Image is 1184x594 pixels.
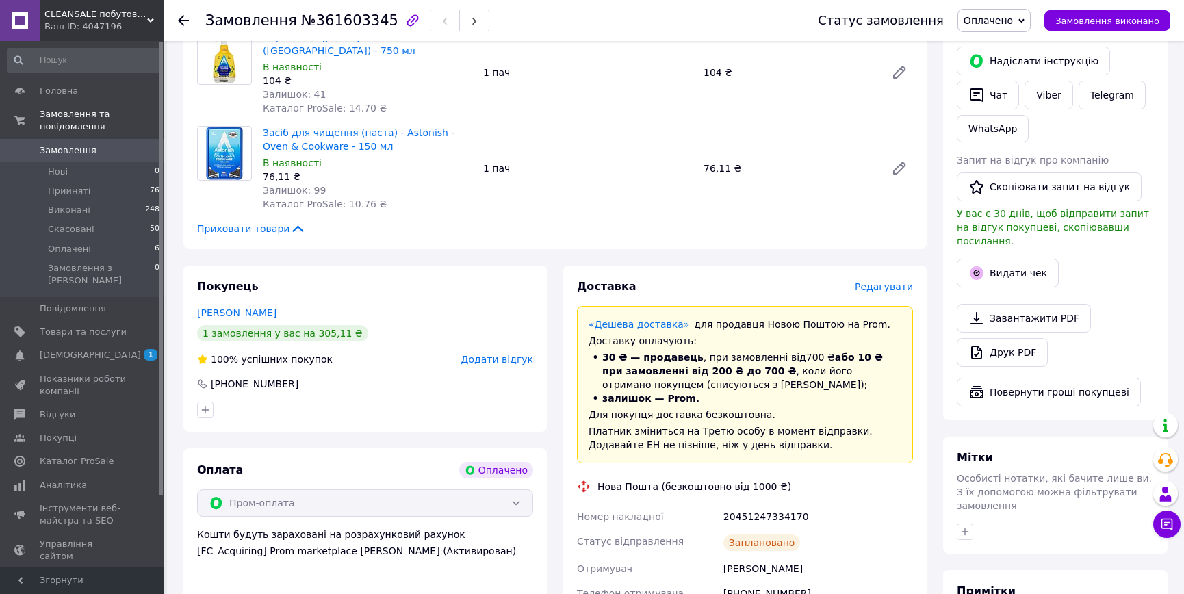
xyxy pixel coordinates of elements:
span: Оплачено [964,15,1013,26]
button: Видати чек [957,259,1059,287]
a: Редагувати [886,155,913,182]
span: Редагувати [855,281,913,292]
span: Покупці [40,432,77,444]
div: 20451247334170 [721,504,916,529]
div: 104 ₴ [698,63,880,82]
div: 76,11 ₴ [263,170,472,183]
span: Доставка [577,280,636,293]
span: Каталог ProSale: 14.70 ₴ [263,103,387,114]
div: [FC_Acquiring] Prom marketplace [PERSON_NAME] (Активирован) [197,544,533,558]
span: Номер накладної [577,511,664,522]
span: Аналітика [40,479,87,491]
input: Пошук [7,48,161,73]
div: Ваш ID: 4047196 [44,21,164,33]
span: Управління сайтом [40,538,127,563]
span: Повідомлення [40,302,106,315]
span: CLEANSALE побутова хімія з Європи для дому та бізнесу [44,8,147,21]
div: [PERSON_NAME] [721,556,916,581]
span: Оплата [197,463,243,476]
span: 100% [211,354,238,365]
a: Завантажити PDF [957,304,1091,333]
span: В наявності [263,157,322,168]
span: Виконані [48,204,90,216]
button: Надіслати інструкцію [957,47,1110,75]
a: [PERSON_NAME] [197,307,276,318]
span: 30 ₴ — продавець [602,352,704,363]
span: Статус відправлення [577,536,684,547]
div: для продавця Новою Поштою на Prom. [589,318,901,331]
span: Замовлення виконано [1055,16,1159,26]
span: Залишок: 99 [263,185,326,196]
span: 50 [150,223,159,235]
a: Засіб для чищення (паста) - Astonish - Oven & Cookware - 150 мл [263,127,454,152]
a: WhatsApp [957,115,1029,142]
span: Отримувач [577,563,632,574]
div: 1 пач [478,159,698,178]
span: 1 [144,349,157,361]
span: Додати відгук [461,354,533,365]
span: Каталог ProSale [40,455,114,467]
img: Засіб для чищення (паста) - Astonish - Oven & Cookware - 150 мл [205,127,244,180]
div: 104 ₴ [263,74,472,88]
span: 0 [155,166,159,178]
span: Товари та послуги [40,326,127,338]
div: 1 пач [478,63,698,82]
button: Скопіювати запит на відгук [957,172,1142,201]
div: Доставку оплачують: [589,334,901,348]
div: 1 замовлення у вас на 305,11 ₴ [197,325,368,341]
div: [PHONE_NUMBER] [209,377,300,391]
span: Показники роботи компанії [40,373,127,398]
span: Мітки [957,451,993,464]
span: 0 [155,262,159,287]
a: Редагувати [886,59,913,86]
div: Платник зміниться на Третю особу в момент відправки. Додавайте ЕН не пізніше, ніж у день відправки. [589,424,901,452]
a: Друк PDF [957,338,1048,367]
div: Нова Пошта (безкоштовно від 1000 ₴) [594,480,795,493]
span: Покупець [197,280,259,293]
span: [DEMOGRAPHIC_DATA] [40,349,141,361]
span: Залишок: 41 [263,89,326,100]
div: Кошти будуть зараховані на розрахунковий рахунок [197,528,533,558]
button: Чат з покупцем [1153,511,1181,538]
span: Приховати товари [197,222,306,235]
span: 76 [150,185,159,197]
span: У вас є 30 днів, щоб відправити запит на відгук покупцеві, скопіювавши посилання. [957,208,1149,246]
button: Чат [957,81,1019,109]
span: Замовлення та повідомлення [40,108,164,133]
span: Головна [40,85,78,97]
span: №361603345 [301,12,398,29]
span: Прийняті [48,185,90,197]
span: Замовлення [40,144,96,157]
button: Замовлення виконано [1044,10,1170,31]
div: Для покупця доставка безкоштовна. [589,408,901,422]
a: «Дешева доставка» [589,319,689,330]
a: Telegram [1079,81,1146,109]
span: Інструменти веб-майстра та SEO [40,502,127,527]
button: Повернути гроші покупцеві [957,378,1141,406]
span: 248 [145,204,159,216]
div: 76,11 ₴ [698,159,880,178]
img: Спрей-очищувач кухні - Astonish - Kitchen (Лимон) - 750 мл [212,31,236,84]
span: Запит на відгук про компанію [957,155,1109,166]
span: Нові [48,166,68,178]
span: 6 [155,243,159,255]
div: Заплановано [723,534,801,551]
span: Замовлення з [PERSON_NAME] [48,262,155,287]
li: , при замовленні від 700 ₴ , коли його отримано покупцем (списуються з [PERSON_NAME]); [589,350,901,391]
span: Скасовані [48,223,94,235]
span: залишок — Prom. [602,393,699,404]
a: Viber [1025,81,1072,109]
span: Особисті нотатки, які бачите лише ви. З їх допомогою можна фільтрувати замовлення [957,473,1152,511]
div: Повернутися назад [178,14,189,27]
span: Оплачені [48,243,91,255]
div: успішних покупок [197,352,333,366]
span: Замовлення [205,12,297,29]
span: В наявності [263,62,322,73]
div: Статус замовлення [818,14,944,27]
div: Оплачено [459,462,533,478]
span: Відгуки [40,409,75,421]
span: Каталог ProSale: 10.76 ₴ [263,198,387,209]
